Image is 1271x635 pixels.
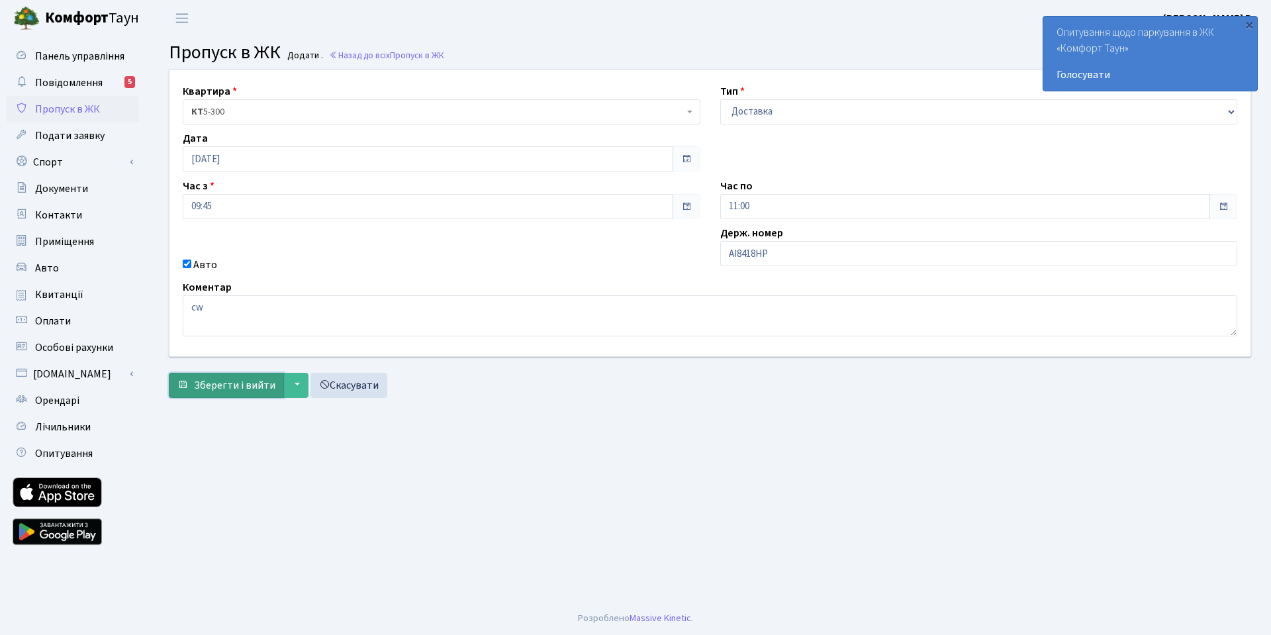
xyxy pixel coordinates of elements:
[7,440,139,467] a: Опитування
[13,5,40,32] img: logo.png
[7,334,139,361] a: Особові рахунки
[7,43,139,70] a: Панель управління
[35,393,79,408] span: Орендарі
[310,373,387,398] a: Скасувати
[35,75,103,90] span: Повідомлення
[45,7,109,28] b: Комфорт
[183,130,208,146] label: Дата
[35,181,88,196] span: Документи
[191,105,684,119] span: <b>КТ</b>&nbsp;&nbsp;&nbsp;&nbsp;5-300
[7,255,139,281] a: Авто
[35,234,94,249] span: Приміщення
[183,83,237,99] label: Квартира
[7,387,139,414] a: Орендарі
[7,308,139,334] a: Оплати
[7,122,139,149] a: Подати заявку
[183,99,700,124] span: <b>КТ</b>&nbsp;&nbsp;&nbsp;&nbsp;5-300
[7,70,139,96] a: Повідомлення5
[7,175,139,202] a: Документи
[7,281,139,308] a: Квитанції
[1163,11,1255,26] a: [PERSON_NAME] В.
[35,340,113,355] span: Особові рахунки
[165,7,199,29] button: Переключити навігацію
[35,314,71,328] span: Оплати
[191,105,203,119] b: КТ
[720,225,783,241] label: Держ. номер
[35,128,105,143] span: Подати заявку
[35,420,91,434] span: Лічильники
[35,287,83,302] span: Квитанції
[183,279,232,295] label: Коментар
[7,202,139,228] a: Контакти
[1057,67,1244,83] a: Голосувати
[35,261,59,275] span: Авто
[390,49,444,62] span: Пропуск в ЖК
[35,208,82,222] span: Контакти
[169,39,281,66] span: Пропуск в ЖК
[578,611,693,626] div: Розроблено .
[7,149,139,175] a: Спорт
[35,49,124,64] span: Панель управління
[45,7,139,30] span: Таун
[1043,17,1257,91] div: Опитування щодо паркування в ЖК «Комфорт Таун»
[329,49,444,62] a: Назад до всіхПропуск в ЖК
[35,446,93,461] span: Опитування
[720,241,1238,266] input: AA0001AA
[630,611,691,625] a: Massive Kinetic
[183,178,214,194] label: Час з
[7,414,139,440] a: Лічильники
[169,373,284,398] button: Зберегти і вийти
[194,378,275,393] span: Зберегти і вийти
[285,50,323,62] small: Додати .
[7,361,139,387] a: [DOMAIN_NAME]
[7,228,139,255] a: Приміщення
[720,178,753,194] label: Час по
[7,96,139,122] a: Пропуск в ЖК
[124,76,135,88] div: 5
[1243,18,1256,31] div: ×
[193,257,217,273] label: Авто
[35,102,100,117] span: Пропуск в ЖК
[720,83,745,99] label: Тип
